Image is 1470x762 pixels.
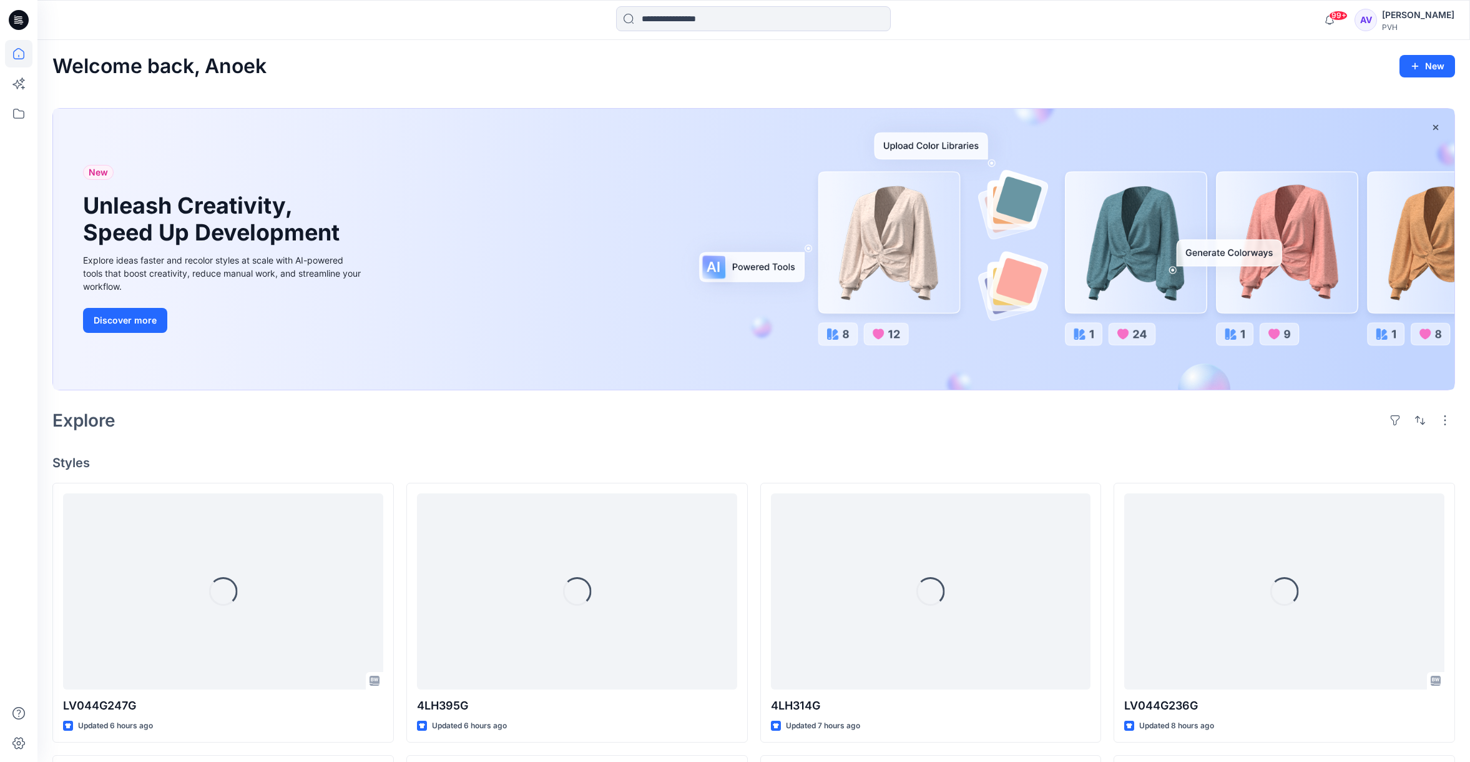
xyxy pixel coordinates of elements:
span: New [89,165,108,180]
h1: Unleash Creativity, Speed Up Development [83,192,345,246]
h2: Explore [52,410,115,430]
p: Updated 8 hours ago [1139,720,1214,733]
p: Updated 6 hours ago [432,720,507,733]
h2: Welcome back, Anoek [52,55,267,78]
p: Updated 6 hours ago [78,720,153,733]
span: 99+ [1329,11,1348,21]
p: 4LH314G [771,697,1091,715]
div: [PERSON_NAME] [1382,7,1454,22]
div: PVH [1382,22,1454,32]
button: Discover more [83,308,167,333]
a: Discover more [83,308,364,333]
p: Updated 7 hours ago [786,720,860,733]
h4: Styles [52,455,1455,470]
button: New [1399,55,1455,77]
p: LV044G236G [1124,697,1444,715]
p: LV044G247G [63,697,383,715]
div: Explore ideas faster and recolor styles at scale with AI-powered tools that boost creativity, red... [83,254,364,293]
div: AV [1355,9,1377,31]
p: 4LH395G [417,697,737,715]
